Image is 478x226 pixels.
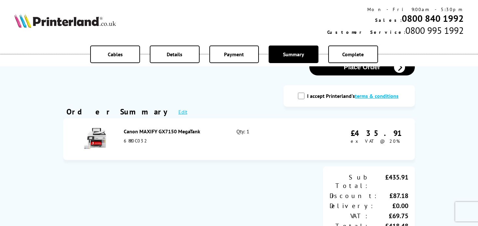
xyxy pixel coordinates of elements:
div: £87.18 [378,192,408,200]
div: Mon - Fri 9:00am - 5:30pm [327,7,464,12]
div: £435.91 [369,173,408,190]
label: I accept Printerland's [307,93,402,99]
img: Canon MAXIFY GX7150 MegaTank [84,127,106,150]
span: Summary [283,51,304,58]
div: £69.75 [369,212,408,220]
span: Customer Service: [327,29,405,35]
a: 0800 840 1992 [402,12,464,24]
div: 6880C032 [124,138,222,144]
span: Details [167,51,182,58]
div: Order Summary [66,107,172,117]
span: Sales: [375,17,402,23]
div: Canon MAXIFY GX7150 MegaTank [124,128,222,135]
span: 0800 995 1992 [405,24,464,36]
img: Printerland Logo [14,14,116,28]
div: Qty: 1 [236,128,304,150]
span: Payment [224,51,244,58]
div: Delivery: [330,202,374,210]
div: £435.91 [351,128,405,138]
span: Complete [342,51,364,58]
div: Discount: [330,192,378,200]
div: £0.00 [374,202,408,210]
a: modal_tc [355,93,399,99]
a: Edit [178,109,187,115]
span: Cables [108,51,123,58]
div: Sub Total: [330,173,369,190]
div: VAT: [330,212,369,220]
span: ex VAT @ 20% [351,138,400,144]
button: Place Order [309,59,415,75]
